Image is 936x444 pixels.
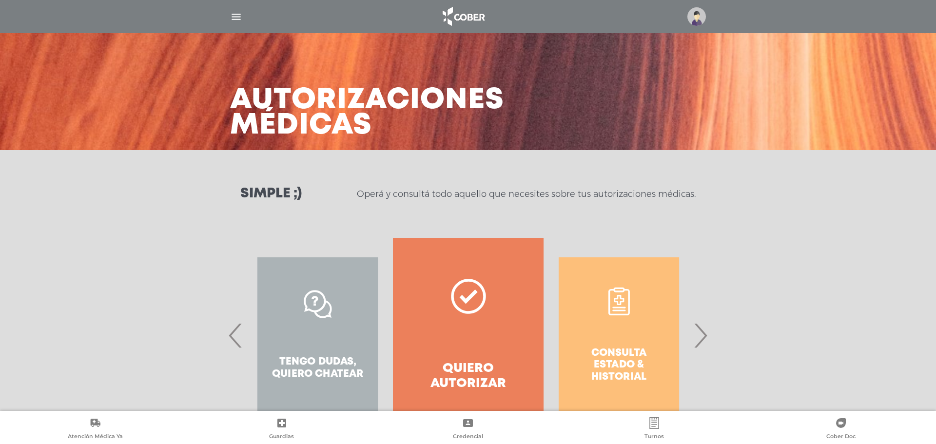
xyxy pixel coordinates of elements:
[453,433,483,442] span: Credencial
[410,361,526,391] h4: Quiero autorizar
[230,11,242,23] img: Cober_menu-lines-white.svg
[437,5,488,28] img: logo_cober_home-white.png
[561,417,747,442] a: Turnos
[748,417,934,442] a: Cober Doc
[2,417,188,442] a: Atención Médica Ya
[188,417,374,442] a: Guardias
[826,433,856,442] span: Cober Doc
[393,238,544,433] a: Quiero autorizar
[375,417,561,442] a: Credencial
[269,433,294,442] span: Guardias
[691,309,710,362] span: Next
[644,433,664,442] span: Turnos
[68,433,123,442] span: Atención Médica Ya
[230,88,504,138] h3: Autorizaciones médicas
[357,188,696,200] p: Operá y consultá todo aquello que necesites sobre tus autorizaciones médicas.
[226,309,245,362] span: Previous
[687,7,706,26] img: profile-placeholder.svg
[240,187,302,201] h3: Simple ;)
